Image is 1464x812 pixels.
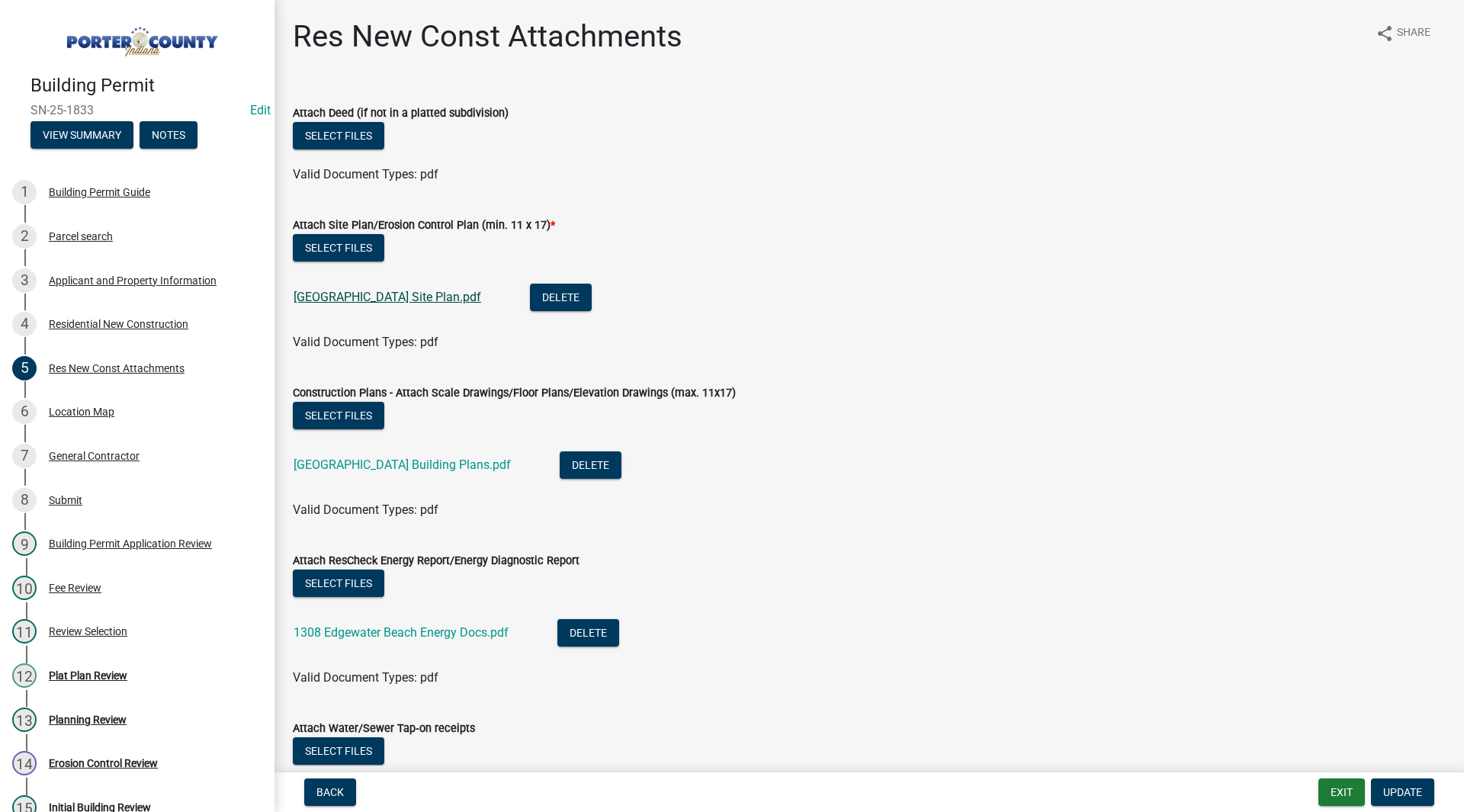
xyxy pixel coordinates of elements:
div: Location Map [49,406,114,417]
span: Valid Document Types: pdf [293,335,438,349]
span: SN-25-1833 [30,103,244,117]
button: Exit [1318,778,1365,806]
div: Fee Review [49,583,101,593]
button: Select files [293,570,384,597]
label: Attach ResCheck Energy Report/Energy Diagnostic Report [293,556,579,566]
button: shareShare [1363,18,1443,48]
a: [GEOGRAPHIC_DATA] Site Plan.pdf [294,290,481,304]
a: Edit [250,103,271,117]
div: 3 [12,268,37,293]
div: Submit [49,495,82,505]
label: Attach Water/Sewer Tap‐on receipts [293,724,475,734]
div: 14 [12,751,37,775]
wm-modal-confirm: Edit Application Number [250,103,271,117]
label: Attach Deed (if not in a platted subdivision) [293,108,509,119]
div: 10 [12,576,37,600]
button: Select files [293,737,384,765]
wm-modal-confirm: Delete Document [557,627,619,641]
button: Notes [140,121,197,149]
label: Construction Plans - Attach Scale Drawings/Floor Plans/Elevation Drawings (max. 11x17) [293,388,736,399]
div: Applicant and Property Information [49,275,217,286]
div: General Contractor [49,451,140,461]
button: Back [304,778,356,806]
button: Delete [530,284,592,311]
button: Delete [560,451,621,479]
span: Valid Document Types: pdf [293,670,438,685]
div: 5 [12,356,37,380]
button: Select files [293,402,384,429]
label: Attach Site Plan/Erosion Control Plan (min. 11 x 17) [293,220,555,231]
span: Update [1383,786,1422,798]
wm-modal-confirm: Notes [140,130,197,142]
div: 9 [12,531,37,556]
button: Select files [293,234,384,262]
button: View Summary [30,121,133,149]
div: 7 [12,444,37,468]
div: 6 [12,400,37,424]
div: Building Permit Guide [49,187,150,197]
span: Valid Document Types: pdf [293,502,438,517]
button: Select files [293,122,384,149]
span: Back [316,786,344,798]
div: 13 [12,708,37,732]
div: Erosion Control Review [49,758,158,769]
div: 12 [12,663,37,688]
button: Delete [557,619,619,647]
i: share [1376,24,1394,43]
div: Plat Plan Review [49,670,127,681]
h1: Res New Const Attachments [293,18,682,55]
img: Porter County, Indiana [30,16,250,59]
div: Res New Const Attachments [49,363,185,374]
wm-modal-confirm: Summary [30,130,133,142]
a: 1308 Edgewater Beach Energy Docs.pdf [294,625,509,640]
span: Share [1397,24,1430,43]
div: Residential New Construction [49,319,188,329]
div: 4 [12,312,37,336]
button: Update [1371,778,1434,806]
div: Planning Review [49,714,127,725]
div: 2 [12,224,37,249]
wm-modal-confirm: Delete Document [560,459,621,473]
div: 11 [12,619,37,644]
div: Review Selection [49,626,127,637]
div: Building Permit Application Review [49,538,212,549]
h4: Building Permit [30,75,262,97]
div: Parcel search [49,231,113,242]
span: Valid Document Types: pdf [293,167,438,181]
div: 1 [12,180,37,204]
a: [GEOGRAPHIC_DATA] Building Plans.pdf [294,457,511,472]
div: 8 [12,488,37,512]
wm-modal-confirm: Delete Document [530,291,592,306]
